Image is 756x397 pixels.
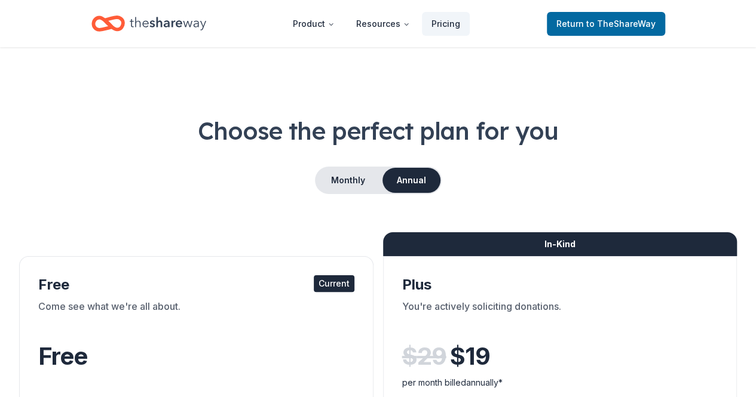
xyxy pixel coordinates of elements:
[422,12,470,36] a: Pricing
[38,275,354,294] div: Free
[547,12,665,36] a: Returnto TheShareWay
[283,10,470,38] nav: Main
[402,376,718,390] div: per month billed annually*
[314,275,354,292] div: Current
[38,341,87,371] span: Free
[347,12,420,36] button: Resources
[382,168,440,193] button: Annual
[383,232,737,256] div: In-Kind
[556,17,656,31] span: Return
[38,299,354,333] div: Come see what we're all about.
[402,299,718,333] div: You're actively soliciting donations.
[19,114,737,147] h1: Choose the perfect plan for you
[283,12,344,36] button: Product
[402,275,718,294] div: Plus
[316,168,380,193] button: Monthly
[91,10,206,38] a: Home
[586,19,656,29] span: to TheShareWay
[450,340,490,373] span: $ 19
